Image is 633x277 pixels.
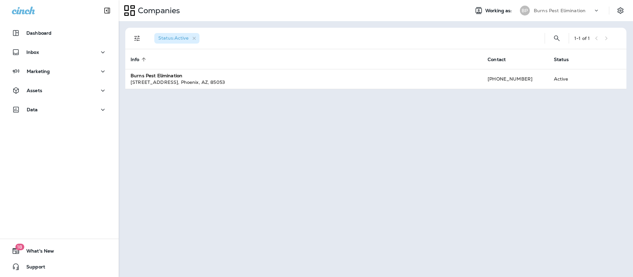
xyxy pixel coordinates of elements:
[554,57,569,62] span: Status
[98,4,116,17] button: Collapse Sidebar
[574,36,590,41] div: 1 - 1 of 1
[131,73,182,79] strong: Burns Pest Elimination
[7,46,112,59] button: Inbox
[554,56,578,62] span: Status
[488,57,506,62] span: Contact
[7,65,112,78] button: Marketing
[20,248,54,256] span: What's New
[154,33,199,44] div: Status:Active
[7,244,112,258] button: 18What's New
[131,32,144,45] button: Filters
[135,6,180,16] p: Companies
[549,69,591,89] td: Active
[7,103,112,116] button: Data
[550,32,563,45] button: Search Companies
[615,5,626,17] button: Settings
[27,88,42,93] p: Assets
[485,8,513,14] span: Working as:
[7,260,112,273] button: Support
[7,84,112,97] button: Assets
[482,69,548,89] td: [PHONE_NUMBER]
[534,8,586,13] p: Burns Pest Elimination
[488,56,514,62] span: Contact
[26,50,39,55] p: Inbox
[131,79,477,86] div: [STREET_ADDRESS] , Phoenix , AZ , 85053
[131,57,139,62] span: Info
[15,244,24,250] span: 18
[131,56,148,62] span: Info
[27,107,38,112] p: Data
[26,30,51,36] p: Dashboard
[520,6,530,16] div: BP
[20,264,45,272] span: Support
[158,35,189,41] span: Status : Active
[7,26,112,40] button: Dashboard
[27,69,50,74] p: Marketing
